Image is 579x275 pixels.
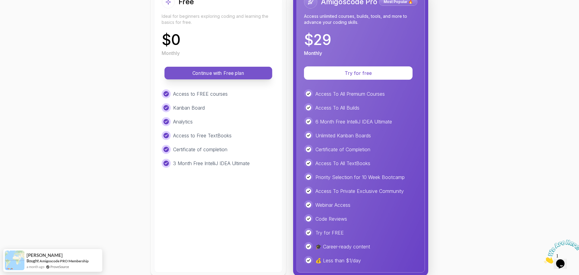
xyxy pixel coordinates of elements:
[164,67,272,79] button: Continue with Free plan
[315,201,350,209] p: Webinar Access
[162,13,275,25] p: Ideal for beginners exploring coding and learning the basics for free.
[315,90,385,98] p: Access To All Premium Courses
[315,132,371,139] p: Unlimited Kanban Boards
[304,13,417,25] p: Access unlimited courses, builds, tools, and more to advance your coding skills.
[162,50,180,57] p: Monthly
[304,33,331,47] p: $ 29
[162,33,181,47] p: $ 0
[2,2,5,8] span: 1
[173,104,205,111] p: Kanban Board
[315,118,392,125] p: 6 Month Free IntelliJ IDEA Ultimate
[304,66,413,80] button: Try for free
[315,215,347,222] p: Code Reviews
[50,264,69,269] a: ProveSource
[311,69,405,77] p: Try for free
[304,50,322,57] p: Monthly
[173,90,228,98] p: Access to FREE courses
[315,146,370,153] p: Certificate of Completion
[315,187,404,195] p: Access To Private Exclusive Community
[27,264,44,269] span: a month ago
[315,229,344,236] p: Try for FREE
[315,104,359,111] p: Access To All Builds
[173,146,227,153] p: Certificate of completion
[173,160,250,167] p: 3 Month Free IntelliJ IDEA Ultimate
[27,253,63,258] span: [PERSON_NAME]
[40,259,89,263] a: Amigoscode PRO Membership
[173,132,232,139] p: Access to Free TextBooks
[315,257,361,264] p: 💰 Less than $1/day
[27,258,39,263] span: Bought
[171,70,265,77] p: Continue with Free plan
[2,2,40,26] img: Chat attention grabber
[5,251,24,270] img: provesource social proof notification image
[173,118,193,125] p: Analytics
[315,160,370,167] p: Access To All TextBooks
[315,243,370,250] p: 🎓 Career-ready content
[315,174,405,181] p: Priority Selection for 10 Week Bootcamp
[542,237,579,266] iframe: chat widget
